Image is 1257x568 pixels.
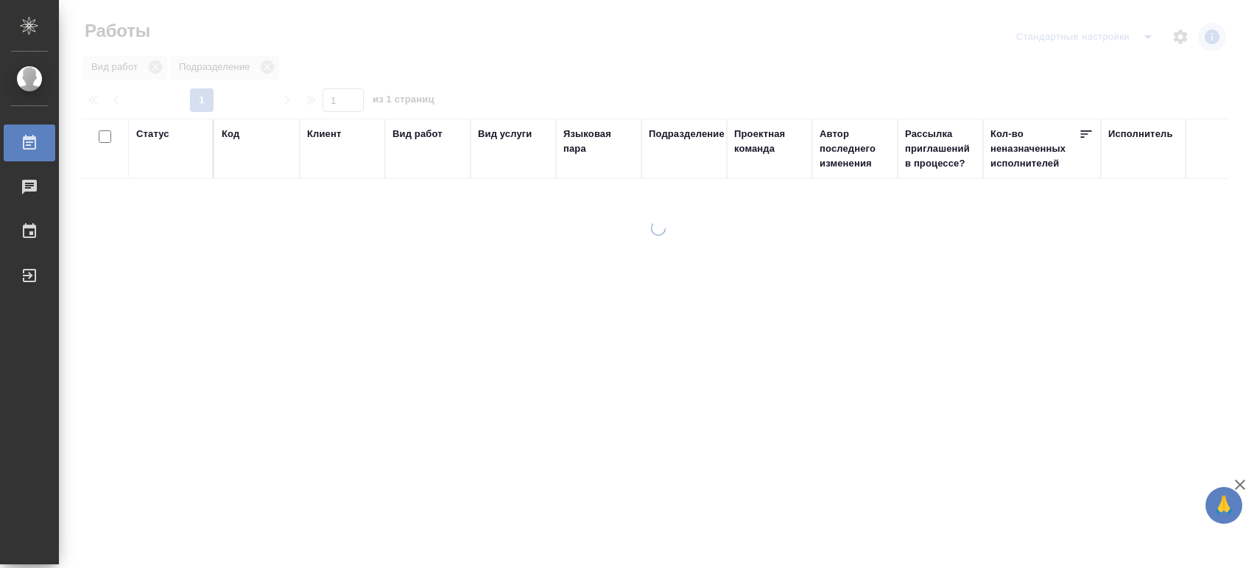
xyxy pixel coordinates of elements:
div: Подразделение [649,127,725,141]
div: Код [222,127,239,141]
div: Языковая пара [563,127,634,156]
div: Кол-во неназначенных исполнителей [990,127,1079,171]
div: Автор последнего изменения [820,127,890,171]
div: Исполнитель [1108,127,1173,141]
div: Статус [136,127,169,141]
span: 🙏 [1211,490,1236,521]
div: Рассылка приглашений в процессе? [905,127,976,171]
div: Вид услуги [478,127,532,141]
div: Клиент [307,127,341,141]
div: Проектная команда [734,127,805,156]
div: Вид работ [392,127,443,141]
button: 🙏 [1205,487,1242,524]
